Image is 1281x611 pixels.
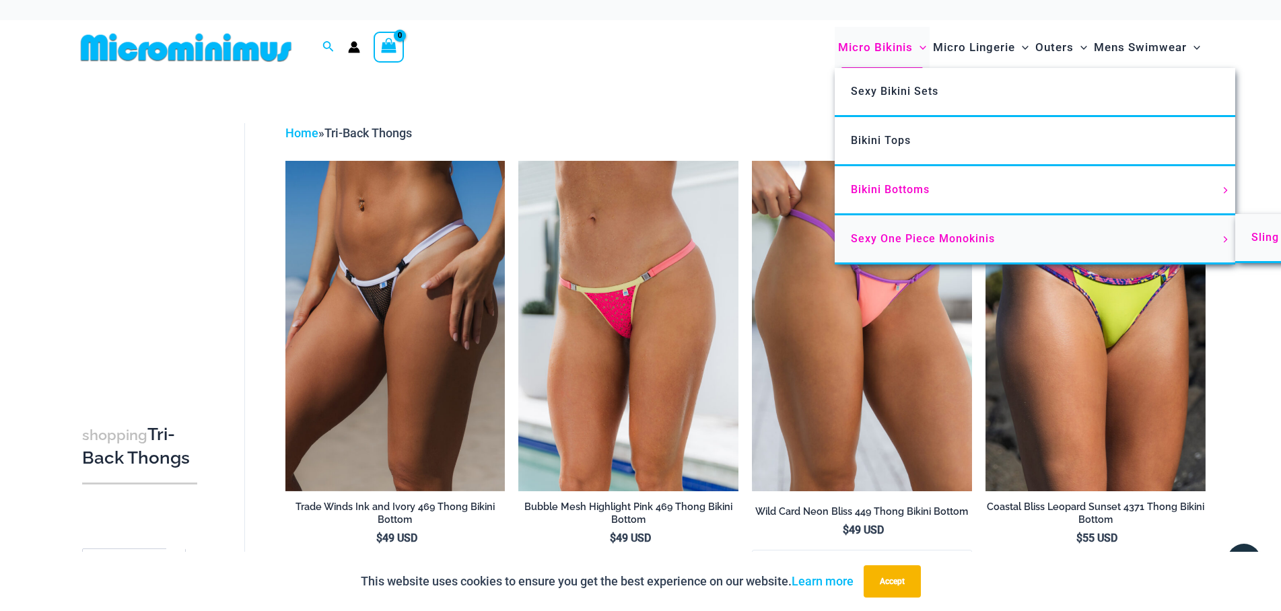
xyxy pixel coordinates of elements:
span: Micro Lingerie [933,30,1015,65]
a: Trade Winds Ink and Ivory 469 Thong Bikini Bottom [285,501,506,531]
span: $ [1076,532,1082,544]
a: Bikini Tops [835,117,1235,166]
span: shopping [82,427,147,443]
a: Micro BikinisMenu ToggleMenu Toggle [835,27,930,68]
a: Coastal Bliss Leopard Sunset 4371 Thong Bikini Bottom [985,501,1206,531]
a: Mens SwimwearMenu ToggleMenu Toggle [1090,27,1204,68]
span: Menu Toggle [913,30,926,65]
span: Tri-Back Thongs [324,126,412,140]
a: Bubble Mesh Highlight Pink 469 Thong Bikini Bottom [518,501,738,531]
span: Outers [1035,30,1074,65]
span: Menu Toggle [1074,30,1087,65]
a: Sexy Bikini Sets [835,68,1235,117]
span: Mens Swimwear [1094,30,1187,65]
img: Bubble Mesh Highlight Pink 469 Thong 01 [518,161,738,491]
a: Home [285,126,318,140]
span: Menu Toggle [1015,30,1029,65]
span: - Shop by Color [83,549,185,592]
a: Learn more [792,574,854,588]
a: Wild Card Neon Bliss 449 Thong Bikini Bottom [752,505,972,523]
h2: Trade Winds Ink and Ivory 469 Thong Bikini Bottom [285,501,506,526]
a: Coastal Bliss Leopard Sunset Thong Bikini 03Coastal Bliss Leopard Sunset 4371 Thong Bikini 02Coas... [985,161,1206,491]
a: Bubble Mesh Highlight Pink 469 Thong 01Bubble Mesh Highlight Pink 469 Thong 02Bubble Mesh Highlig... [518,161,738,491]
a: Account icon link [348,41,360,53]
span: $ [376,532,382,544]
a: Bikini BottomsMenu ToggleMenu Toggle [835,166,1235,215]
img: Wild Card Neon Bliss 449 Thong 01 [752,161,972,491]
a: Wild Card Neon Bliss 449 Thong 01Wild Card Neon Bliss 449 Thong 02Wild Card Neon Bliss 449 Thong 02 [752,161,972,491]
bdi: 55 USD [1076,532,1117,544]
a: OutersMenu ToggleMenu Toggle [1032,27,1090,68]
span: - Shop by Color [82,548,186,593]
img: MM SHOP LOGO FLAT [75,32,297,63]
bdi: 49 USD [843,524,884,536]
bdi: 49 USD [376,532,417,544]
span: $ [610,532,616,544]
p: This website uses cookies to ensure you get the best experience on our website. [361,571,854,591]
h2: Bubble Mesh Highlight Pink 469 Thong Bikini Bottom [518,501,738,526]
span: Sexy One Piece Monokinis [851,232,995,245]
button: Accept [864,565,921,598]
nav: Site Navigation [833,25,1206,70]
a: View Shopping Cart, empty [374,32,405,63]
a: Search icon link [322,39,335,56]
img: Tradewinds Ink and Ivory 469 Thong 01 [285,161,506,491]
span: » [285,126,412,140]
h3: Tri-Back Thongs [82,423,197,470]
span: Micro Bikinis [838,30,913,65]
a: Micro LingerieMenu ToggleMenu Toggle [930,27,1032,68]
span: Menu Toggle [1218,236,1233,243]
span: Bikini Bottoms [851,183,930,196]
span: Menu Toggle [1187,30,1200,65]
span: $ [843,524,849,536]
iframe: TrustedSite Certified [82,112,203,382]
a: Tradewinds Ink and Ivory 469 Thong 01Tradewinds Ink and Ivory 469 Thong 02Tradewinds Ink and Ivor... [285,161,506,491]
span: Bikini Tops [851,134,911,147]
img: Coastal Bliss Leopard Sunset Thong Bikini 03 [985,161,1206,491]
a: Sexy One Piece MonokinisMenu ToggleMenu Toggle [835,215,1235,264]
h2: Wild Card Neon Bliss 449 Thong Bikini Bottom [752,505,972,518]
h2: Coastal Bliss Leopard Sunset 4371 Thong Bikini Bottom [985,501,1206,526]
span: Menu Toggle [1218,187,1233,194]
span: Sexy Bikini Sets [851,85,938,98]
bdi: 49 USD [610,532,651,544]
